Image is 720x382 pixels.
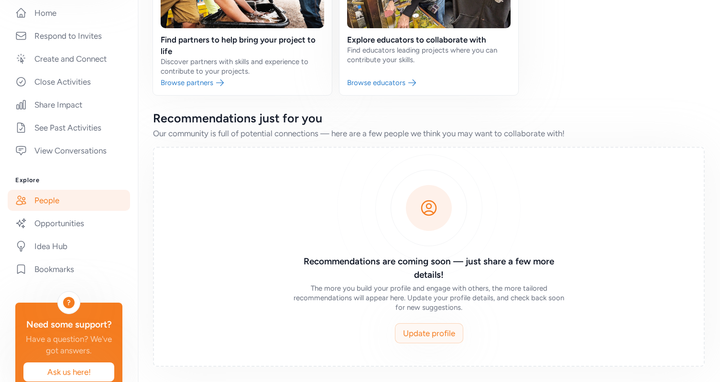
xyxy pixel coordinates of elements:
div: Recommendations just for you [153,110,705,126]
a: Home [8,2,130,23]
div: Our community is full of potential connections — here are a few people we think you may want to c... [153,128,705,139]
a: View Conversations [8,140,130,161]
a: See Past Activities [8,117,130,138]
a: Update profile [395,324,463,343]
a: Opportunities [8,213,130,234]
div: ? [63,297,75,308]
a: Share Impact [8,94,130,115]
a: Bookmarks [8,259,130,280]
h3: Recommendations are coming soon — just share a few more details! [291,255,567,282]
h3: Explore [15,176,122,184]
div: Have a question? We've got answers. [23,333,115,356]
button: Ask us here! [23,362,115,382]
a: Create and Connect [8,48,130,69]
a: Idea Hub [8,236,130,257]
span: Update profile [403,327,455,339]
a: Respond to Invites [8,25,130,46]
div: The more you build your profile and engage with others, the more tailored recommendations will ap... [291,284,567,312]
a: People [8,190,130,211]
span: Ask us here! [31,366,107,378]
div: Need some support? [23,318,115,331]
button: Update profile [395,323,463,343]
a: Close Activities [8,71,130,92]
